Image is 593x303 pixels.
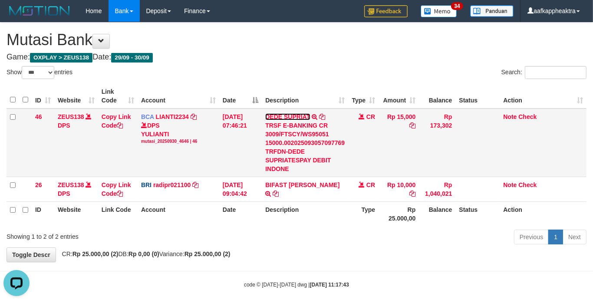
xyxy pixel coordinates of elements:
th: Amount: activate to sort column ascending [379,84,419,109]
span: CR [366,181,375,188]
a: 1 [548,230,563,244]
th: ID: activate to sort column ascending [32,84,54,109]
th: Date: activate to sort column descending [219,84,262,109]
span: 34 [451,2,463,10]
span: BCA [141,113,154,120]
select: Showentries [22,66,54,79]
th: Action [500,201,586,226]
h1: Mutasi Bank [7,31,586,49]
a: Copy Rp 10,000 to clipboard [409,190,415,197]
a: ZEUS138 [58,113,84,120]
th: Type: activate to sort column ascending [348,84,379,109]
th: Type [348,201,379,226]
a: Copy radipr021100 to clipboard [192,181,198,188]
a: Copy BIFAST ERIKA S PAUN to clipboard [273,190,279,197]
span: 29/09 - 30/09 [111,53,153,63]
a: LIANTI2234 [156,113,189,120]
td: DPS [54,109,98,177]
strong: Rp 25.000,00 (2) [184,250,231,257]
a: Copy Link Code [102,113,131,129]
th: Website [54,201,98,226]
td: [DATE] 09:04:42 [219,177,262,201]
div: TRSF E-BANKING CR 3009/FTSCY/WS95051 15000.002025093057097769 TRFDN-DEDE SUPRIATESPAY DEBIT INDONE [265,121,345,173]
th: Website: activate to sort column ascending [54,84,98,109]
a: Check [518,181,537,188]
td: Rp 1,040,021 [419,177,455,201]
th: Account: activate to sort column ascending [138,84,219,109]
span: 26 [35,181,42,188]
span: CR [366,113,375,120]
label: Search: [501,66,586,79]
a: Previous [514,230,549,244]
span: CR: DB: Variance: [58,250,231,257]
th: Action: activate to sort column ascending [500,84,586,109]
th: Balance [419,201,455,226]
a: radipr021100 [153,181,191,188]
td: Rp 15,000 [379,109,419,177]
a: ZEUS138 [58,181,84,188]
td: Rp 10,000 [379,177,419,201]
a: Note [503,181,517,188]
img: MOTION_logo.png [7,4,72,17]
h4: Game: Date: [7,53,586,62]
th: Status [456,201,500,226]
span: OXPLAY > ZEUS138 [30,53,92,63]
a: Copy Link Code [102,181,131,197]
a: Copy LIANTI2234 to clipboard [191,113,197,120]
th: ID [32,201,54,226]
div: mutasi_20250930_4646 | 46 [141,138,216,145]
a: Check [518,113,537,120]
img: Button%20Memo.svg [421,5,457,17]
td: DPS [54,177,98,201]
strong: [DATE] 11:17:43 [310,282,349,288]
th: Balance [419,84,455,109]
label: Show entries [7,66,72,79]
a: DEDE SUPRIAT [265,113,310,120]
a: Next [563,230,586,244]
th: Status [456,84,500,109]
span: 46 [35,113,42,120]
a: Toggle Descr [7,247,56,262]
th: Link Code: activate to sort column ascending [98,84,138,109]
a: Note [503,113,517,120]
a: Copy DEDE SUPRIAT to clipboard [319,113,325,120]
td: [DATE] 07:46:21 [219,109,262,177]
a: BIFAST [PERSON_NAME] [265,181,339,188]
th: Link Code [98,201,138,226]
div: Showing 1 to 2 of 2 entries [7,229,240,241]
th: Description: activate to sort column ascending [262,84,348,109]
button: Open LiveChat chat widget [3,3,30,30]
strong: Rp 0,00 (0) [128,250,159,257]
td: Rp 173,302 [419,109,455,177]
span: BRI [141,181,152,188]
a: Copy Rp 15,000 to clipboard [409,122,415,129]
th: Rp 25.000,00 [379,201,419,226]
img: Feedback.jpg [364,5,408,17]
th: Date [219,201,262,226]
img: panduan.png [470,5,514,17]
th: Account [138,201,219,226]
input: Search: [525,66,586,79]
th: Description [262,201,348,226]
small: code © [DATE]-[DATE] dwg | [244,282,349,288]
strong: Rp 25.000,00 (2) [72,250,119,257]
div: DPS YULIANTI [141,121,216,145]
